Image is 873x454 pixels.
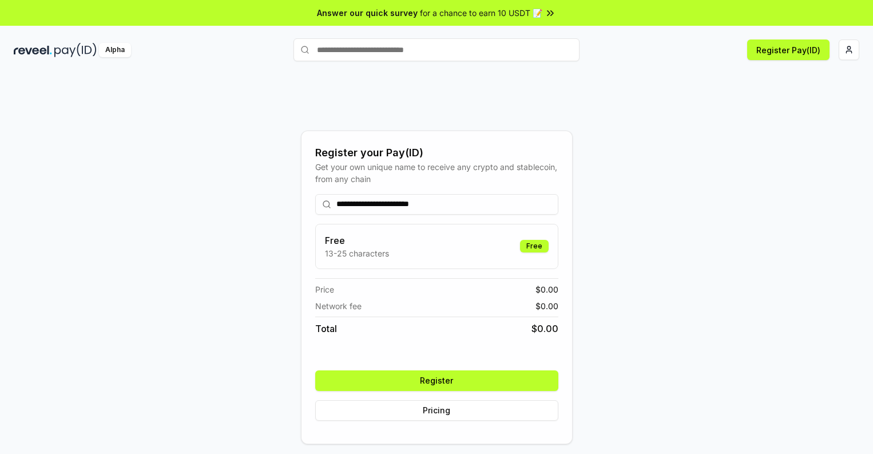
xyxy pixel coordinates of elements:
[325,247,389,259] p: 13-25 characters
[315,161,558,185] div: Get your own unique name to receive any crypto and stablecoin, from any chain
[420,7,542,19] span: for a chance to earn 10 USDT 📝
[317,7,418,19] span: Answer our quick survey
[99,43,131,57] div: Alpha
[531,322,558,335] span: $ 0.00
[315,400,558,421] button: Pricing
[315,300,362,312] span: Network fee
[54,43,97,57] img: pay_id
[747,40,830,60] button: Register Pay(ID)
[325,234,389,247] h3: Free
[535,300,558,312] span: $ 0.00
[14,43,52,57] img: reveel_dark
[315,322,337,335] span: Total
[535,283,558,295] span: $ 0.00
[315,145,558,161] div: Register your Pay(ID)
[520,240,549,252] div: Free
[315,283,334,295] span: Price
[315,370,558,391] button: Register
